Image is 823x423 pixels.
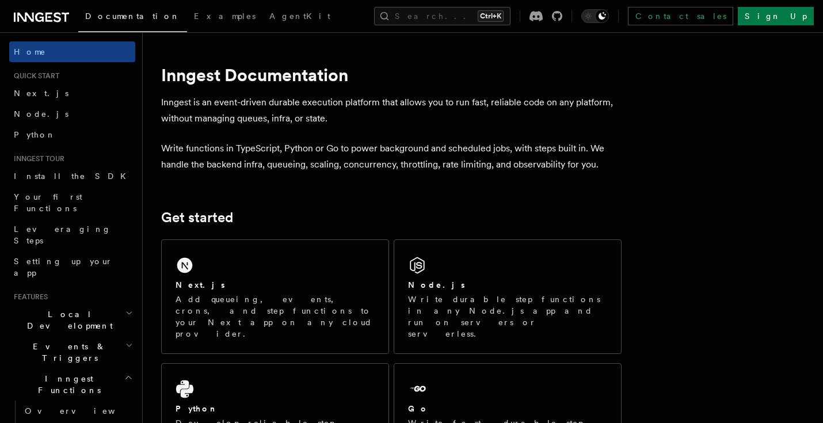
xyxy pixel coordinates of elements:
[9,83,135,104] a: Next.js
[9,251,135,283] a: Setting up your app
[9,292,48,302] span: Features
[20,401,135,421] a: Overview
[9,186,135,219] a: Your first Functions
[9,219,135,251] a: Leveraging Steps
[408,403,429,414] h2: Go
[176,279,225,291] h2: Next.js
[9,308,125,331] span: Local Development
[478,10,504,22] kbd: Ctrl+K
[176,403,218,414] h2: Python
[161,64,622,85] h1: Inngest Documentation
[14,89,68,98] span: Next.js
[9,336,135,368] button: Events & Triggers
[9,41,135,62] a: Home
[14,130,56,139] span: Python
[14,172,133,181] span: Install the SDK
[408,279,465,291] h2: Node.js
[161,239,389,354] a: Next.jsAdd queueing, events, crons, and step functions to your Next app on any cloud provider.
[394,239,622,354] a: Node.jsWrite durable step functions in any Node.js app and run on servers or serverless.
[194,12,256,21] span: Examples
[9,166,135,186] a: Install the SDK
[9,124,135,145] a: Python
[738,7,814,25] a: Sign Up
[408,294,607,340] p: Write durable step functions in any Node.js app and run on servers or serverless.
[581,9,609,23] button: Toggle dark mode
[262,3,337,31] a: AgentKit
[161,209,233,226] a: Get started
[176,294,375,340] p: Add queueing, events, crons, and step functions to your Next app on any cloud provider.
[14,192,82,213] span: Your first Functions
[628,7,733,25] a: Contact sales
[161,94,622,127] p: Inngest is an event-driven durable execution platform that allows you to run fast, reliable code ...
[161,140,622,173] p: Write functions in TypeScript, Python or Go to power background and scheduled jobs, with steps bu...
[14,224,111,245] span: Leveraging Steps
[78,3,187,32] a: Documentation
[9,104,135,124] a: Node.js
[9,304,135,336] button: Local Development
[9,71,59,81] span: Quick start
[14,46,46,58] span: Home
[25,406,143,416] span: Overview
[187,3,262,31] a: Examples
[374,7,510,25] button: Search...Ctrl+K
[9,341,125,364] span: Events & Triggers
[14,109,68,119] span: Node.js
[269,12,330,21] span: AgentKit
[9,154,64,163] span: Inngest tour
[9,373,124,396] span: Inngest Functions
[85,12,180,21] span: Documentation
[14,257,113,277] span: Setting up your app
[9,368,135,401] button: Inngest Functions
